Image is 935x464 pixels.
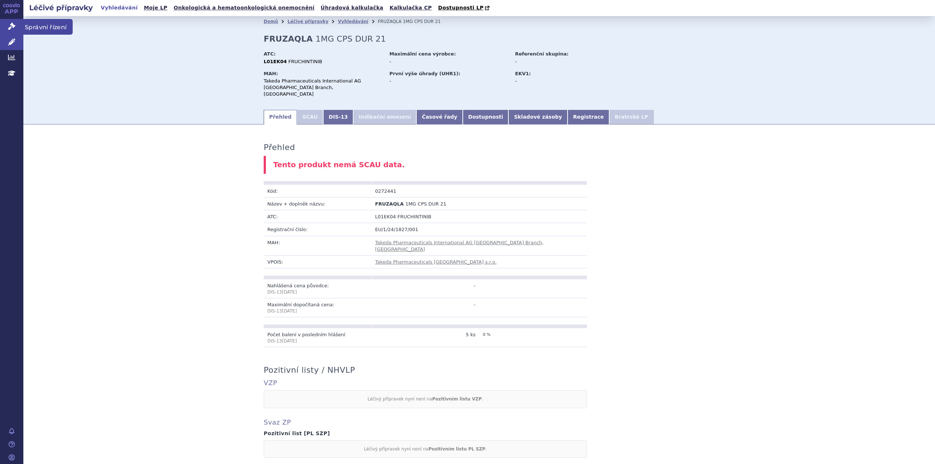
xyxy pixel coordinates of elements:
[289,59,323,64] span: FRUCHINTINIB
[515,71,531,76] strong: EKV1:
[264,298,371,317] td: Maximální dopočítaná cena:
[264,365,355,375] h3: Pozitivní listy / NHVLP
[515,58,597,65] div: -
[23,3,99,13] h2: Léčivé přípravky
[389,58,508,65] div: -
[515,51,568,57] strong: Referenční skupina:
[171,3,317,13] a: Onkologická a hematoonkologická onemocnění
[375,240,543,252] a: Takeda Pharmaceuticals International AG [GEOGRAPHIC_DATA] Branch, [GEOGRAPHIC_DATA]
[142,3,169,13] a: Moje LP
[264,156,695,174] div: Tento produkt nemá SCAU data.
[264,418,695,426] h4: Svaz ZP
[264,379,695,387] h4: VZP
[568,110,609,124] a: Registrace
[264,440,587,458] div: Léčivý přípravek nyní není na .
[371,279,479,298] td: -
[371,223,587,236] td: EU/1/24/1827/001
[375,259,497,265] a: Takeda Pharmaceuticals [GEOGRAPHIC_DATA] s.r.o.
[267,308,368,314] p: DIS-13
[264,390,587,408] div: Léčivý přípravek nyní není na .
[264,236,371,255] td: MAH:
[375,201,404,207] span: FRUZAQLA
[432,396,482,402] strong: Pozitivním listu VZP
[508,110,567,124] a: Skladové zásoby
[23,19,73,34] span: Správní řízení
[264,110,297,124] a: Přehled
[428,446,485,452] strong: Pozitivním listu PL SZP
[264,430,695,437] h4: Pozitivní list [PL SZP]
[264,210,371,223] td: ATC:
[338,19,368,24] a: Vyhledávání
[264,256,371,268] td: VPOIS:
[264,143,295,152] h3: Přehled
[264,19,278,24] a: Domů
[282,289,297,295] span: [DATE]
[483,332,491,337] span: 0 %
[282,338,297,344] span: [DATE]
[287,19,328,24] a: Léčivé přípravky
[397,214,431,219] span: FRUCHINTINIB
[371,185,479,198] td: 0272441
[388,3,434,13] a: Kalkulačka CP
[436,3,493,13] a: Dostupnosti LP
[438,5,484,11] span: Dostupnosti LP
[403,19,441,24] span: 1MG CPS DUR 21
[264,328,371,347] td: Počet balení v posledním hlášení
[264,223,371,236] td: Registrační číslo:
[389,71,460,76] strong: První výše úhrady (UHR1):
[405,201,446,207] span: 1MG CPS DUR 21
[416,110,463,124] a: Časové řady
[264,198,371,210] td: Název + doplněk názvu:
[267,338,368,344] p: DIS-13
[389,51,456,57] strong: Maximální cena výrobce:
[375,214,396,219] span: L01EK04
[515,78,597,84] div: -
[371,328,479,347] td: 5 ks
[264,78,382,98] div: Takeda Pharmaceuticals International AG [GEOGRAPHIC_DATA] Branch, [GEOGRAPHIC_DATA]
[264,71,278,76] strong: MAH:
[378,19,401,24] span: FRUZAQLA
[371,298,479,317] td: -
[264,34,313,43] strong: FRUZAQLA
[318,3,386,13] a: Úhradová kalkulačka
[264,51,276,57] strong: ATC:
[264,185,371,198] td: Kód:
[267,289,368,295] p: DIS-13
[264,279,371,298] td: Nahlášená cena původce:
[463,110,509,124] a: Dostupnosti
[99,3,140,13] a: Vyhledávání
[323,110,353,124] a: DIS-13
[282,308,297,314] span: [DATE]
[316,34,386,43] span: 1MG CPS DUR 21
[264,59,287,64] strong: L01EK04
[389,78,508,84] div: -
